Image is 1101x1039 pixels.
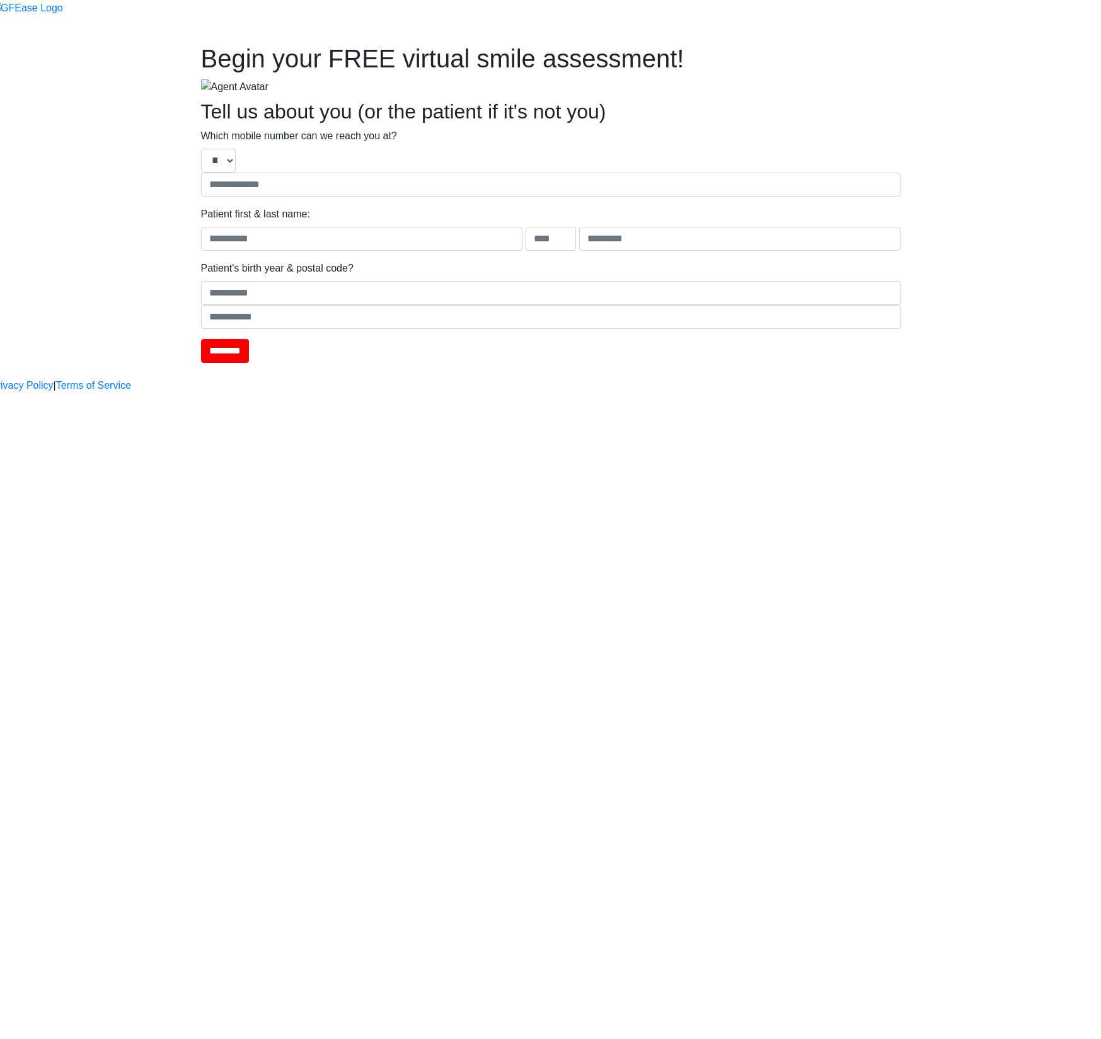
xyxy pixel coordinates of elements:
[201,79,268,95] img: Agent Avatar
[54,378,56,393] a: |
[201,43,901,74] h1: Begin your FREE virtual smile assessment!
[201,100,901,123] h2: Tell us about you (or the patient if it's not you)
[201,261,354,276] label: Patient's birth year & postal code?
[201,207,310,222] label: Patient first & last name:
[56,378,131,393] a: Terms of Service
[201,129,397,144] label: Which mobile number can we reach you at?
